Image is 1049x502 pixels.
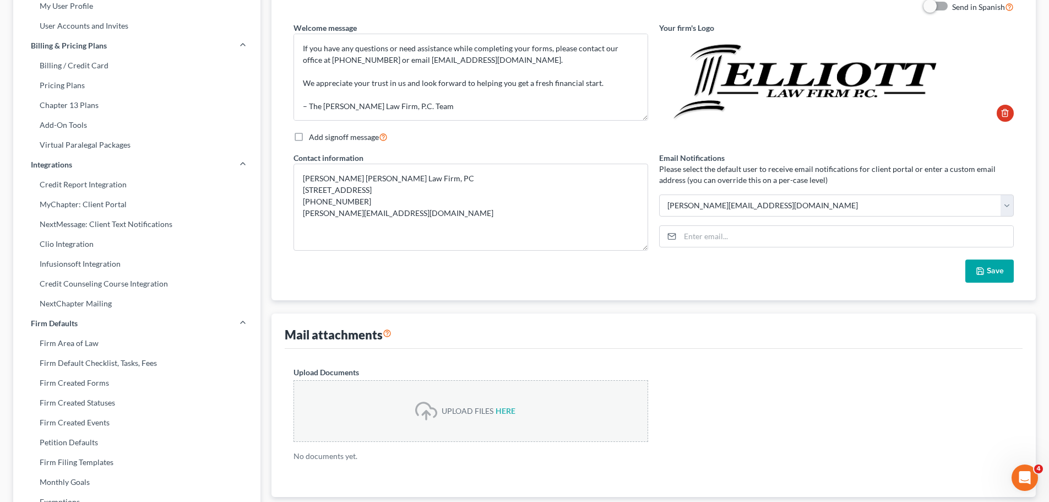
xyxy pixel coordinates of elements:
div: UPLOAD FILES [442,406,493,417]
label: Welcome message [293,22,357,34]
a: Firm Area of Law [13,333,260,353]
label: Your firm's Logo [659,22,714,34]
a: Monthly Goals [13,472,260,492]
span: Add signoff message [309,132,379,142]
p: No documents yet. [293,451,648,462]
p: Please select the default user to receive email notifications for client portal or enter a custom... [659,164,1014,186]
span: Send in Spanish [952,2,1005,12]
a: Credit Counseling Course Integration [13,274,260,294]
a: Credit Report Integration [13,175,260,195]
a: Petition Defaults [13,433,260,452]
span: 4 [1034,465,1043,473]
a: NextChapter Mailing [13,294,260,314]
label: Contact information [293,152,363,164]
label: Email Notifications [659,152,725,164]
a: Add-On Tools [13,115,260,135]
span: Integrations [31,159,72,170]
a: Clio Integration [13,234,260,254]
a: Firm Filing Templates [13,452,260,472]
a: Firm Created Statuses [13,393,260,413]
a: Pricing Plans [13,75,260,95]
a: Infusionsoft Integration [13,254,260,274]
iframe: Intercom live chat [1012,465,1038,491]
label: Upload Documents [293,366,359,378]
a: Firm Default Checklist, Tasks, Fees [13,353,260,373]
a: NextMessage: Client Text Notifications [13,214,260,234]
a: Billing & Pricing Plans [13,36,260,56]
a: Billing / Credit Card [13,56,260,75]
a: Virtual Paralegal Packages [13,135,260,155]
a: Integrations [13,155,260,175]
a: Firm Created Forms [13,373,260,393]
span: Firm Defaults [31,318,78,329]
a: MyChapter: Client Portal [13,195,260,214]
span: Billing & Pricing Plans [31,40,107,51]
button: Save [965,260,1014,283]
input: Enter email... [680,226,1013,247]
a: Firm Defaults [13,314,260,333]
img: d234e78d-3ae8-4bd9-aa88-571f489dcf85.jpg [659,34,961,122]
a: Chapter 13 Plans [13,95,260,115]
div: Mail attachments [285,327,392,343]
a: Firm Created Events [13,413,260,433]
a: User Accounts and Invites [13,16,260,36]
